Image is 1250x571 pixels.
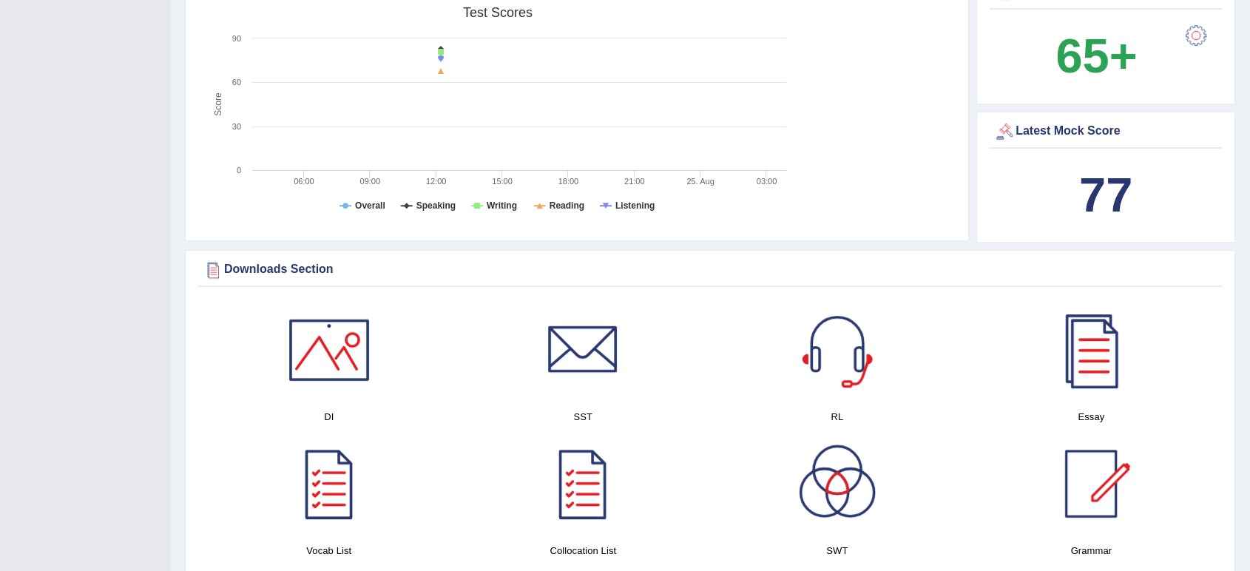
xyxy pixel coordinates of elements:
[686,177,714,186] tspan: 25. Aug
[993,121,1218,143] div: Latest Mock Score
[1079,168,1132,222] b: 77
[237,166,241,175] text: 0
[464,409,703,425] h4: SST
[1055,29,1137,83] b: 65+
[464,543,703,558] h4: Collocation List
[463,5,533,20] tspan: Test scores
[550,200,584,211] tspan: Reading
[426,177,447,186] text: 12:00
[359,177,380,186] text: 09:00
[294,177,314,186] text: 06:00
[615,200,655,211] tspan: Listening
[717,409,957,425] h4: RL
[624,177,645,186] text: 21:00
[757,177,777,186] text: 03:00
[972,409,1212,425] h4: Essay
[487,200,517,211] tspan: Writing
[232,34,241,43] text: 90
[232,78,241,87] text: 60
[558,177,579,186] text: 18:00
[416,200,456,211] tspan: Speaking
[232,122,241,131] text: 30
[209,409,449,425] h4: DI
[202,259,1218,281] div: Downloads Section
[209,543,449,558] h4: Vocab List
[355,200,385,211] tspan: Overall
[972,543,1212,558] h4: Grammar
[492,177,513,186] text: 15:00
[717,543,957,558] h4: SWT
[213,92,223,116] tspan: Score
